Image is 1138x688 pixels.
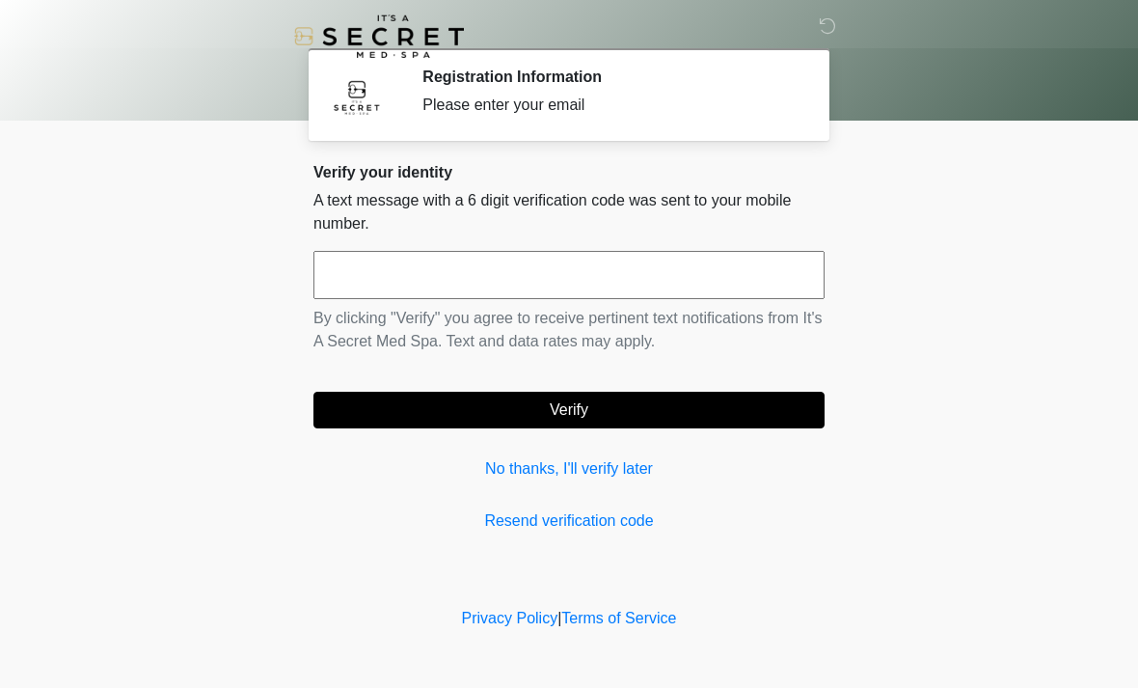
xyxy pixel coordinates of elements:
[294,14,464,58] img: It's A Secret Med Spa Logo
[313,307,825,353] p: By clicking "Verify" you agree to receive pertinent text notifications from It's A Secret Med Spa...
[313,457,825,481] a: No thanks, I'll verify later
[557,610,561,626] a: |
[462,610,558,626] a: Privacy Policy
[313,392,825,428] button: Verify
[313,163,825,181] h2: Verify your identity
[422,94,796,117] div: Please enter your email
[328,68,386,125] img: Agent Avatar
[313,509,825,533] a: Resend verification code
[561,610,676,626] a: Terms of Service
[422,68,796,86] h2: Registration Information
[313,189,825,235] p: A text message with a 6 digit verification code was sent to your mobile number.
